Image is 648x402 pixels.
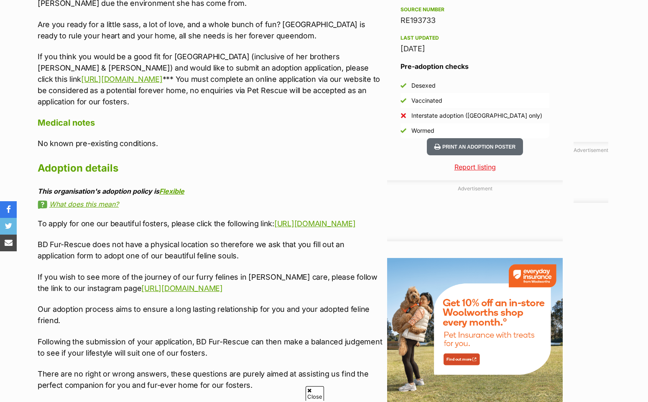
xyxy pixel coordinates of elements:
[38,51,383,107] p: If you think you would be a good fit for [GEOGRAPHIC_DATA] (inclusive of her brothers [PERSON_NAM...
[411,111,542,120] div: Interstate adoption ([GEOGRAPHIC_DATA] only)
[411,96,442,105] div: Vaccinated
[574,142,608,203] div: Advertisement
[38,271,383,294] p: If you wish to see more of the journey of our furry felines in [PERSON_NAME] care, please follow ...
[401,98,406,104] img: Yes
[274,219,355,228] a: [URL][DOMAIN_NAME]
[38,200,383,208] a: What does this mean?
[387,162,563,172] a: Report listing
[401,35,549,41] div: Last updated
[401,128,406,134] img: Yes
[401,61,549,71] h3: Pre-adoption checks
[38,159,383,177] h2: Adoption details
[387,180,563,241] div: Advertisement
[141,284,222,293] a: [URL][DOMAIN_NAME]
[38,218,383,229] p: To apply for one our beautiful fosters, please click the following link:
[38,336,383,359] p: Following the submission of your application, BD Fur-Rescue can then make a balanced judgement to...
[427,138,523,155] button: Print an adoption poster
[38,187,383,195] div: This organisation's adoption policy is
[401,6,549,13] div: Source number
[411,81,436,90] div: Desexed
[159,187,184,195] a: Flexible
[38,303,383,326] p: Our adoption process aims to ensure a long lasting relationship for you and your adopted feline f...
[401,113,406,119] img: No
[401,83,406,88] img: Yes
[38,19,383,41] p: Are you ready for a little sass, a lot of love, and a whole bunch of fun? [GEOGRAPHIC_DATA] is re...
[38,117,383,128] h4: Medical notes
[81,75,162,83] a: [URL][DOMAIN_NAME]
[306,386,324,401] span: Close
[411,126,434,135] div: Wormed
[38,368,383,391] p: There are no right or wrong answers, these questions are purely aimed at assisting us find the pe...
[38,239,383,261] p: BD Fur-Rescue does not have a physical location so therefore we ask that you fill out an applicat...
[401,15,549,26] div: RE193733
[401,43,549,55] div: [DATE]
[38,138,383,149] p: No known pre-existing conditions.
